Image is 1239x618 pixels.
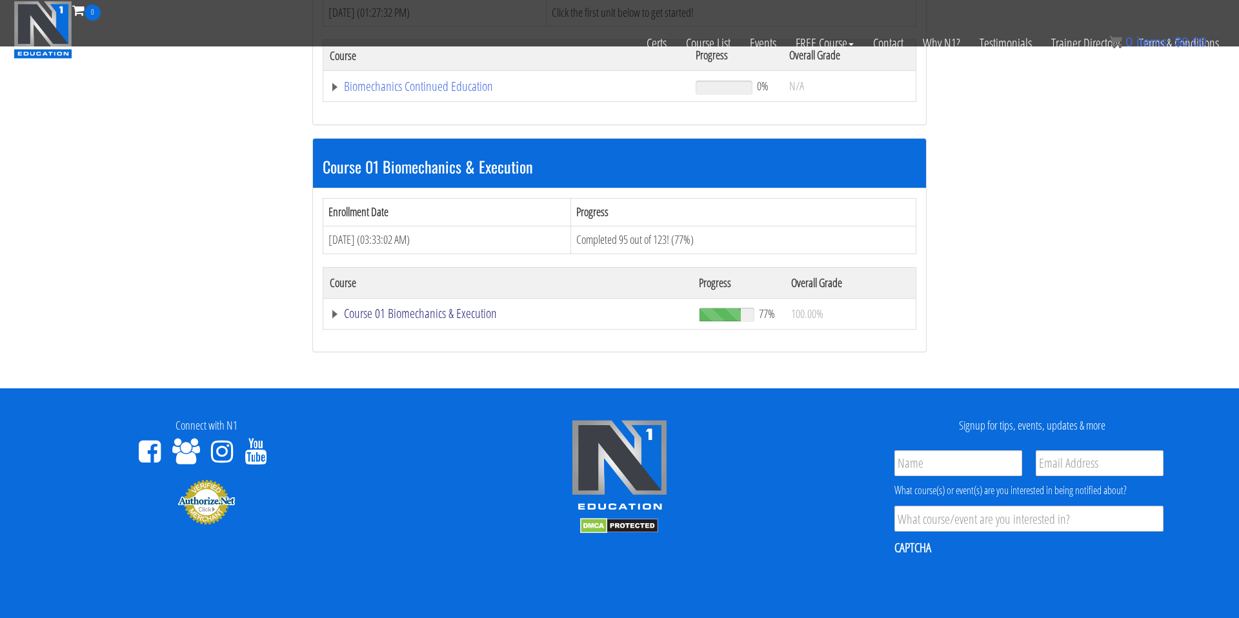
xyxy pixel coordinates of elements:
a: Certs [637,21,676,66]
th: Enrollment Date [323,199,571,226]
img: Authorize.Net Merchant - Click to Verify [177,479,236,525]
input: What course/event are you interested in? [894,506,1163,532]
h3: Course 01 Biomechanics & Execution [323,158,916,175]
img: n1-edu-logo [571,419,668,515]
iframe: reCAPTCHA [894,564,1091,615]
td: N/A [783,71,916,102]
img: DMCA.com Protection Status [580,518,658,533]
span: 77% [759,306,775,321]
a: 0 items: $0.00 [1109,35,1207,49]
a: Biomechanics Continued Education [330,80,683,93]
input: Email Address [1036,450,1163,476]
td: 100.00% [785,298,916,329]
label: CAPTCHA [894,539,931,556]
span: 0 [1125,35,1133,49]
div: What course(s) or event(s) are you interested in being notified about? [894,483,1163,498]
a: Contact [863,21,913,66]
bdi: 0.00 [1174,35,1207,49]
a: Trainer Directory [1042,21,1129,66]
th: Progress [692,267,785,298]
img: n1-education [14,1,72,59]
span: 0 [85,5,101,21]
a: Course List [676,21,740,66]
td: [DATE] (03:33:02 AM) [323,226,571,254]
a: Terms & Conditions [1129,21,1229,66]
span: 0% [757,79,769,93]
a: Events [740,21,786,66]
a: Why N1? [913,21,970,66]
h4: Connect with N1 [10,419,403,432]
a: Testimonials [970,21,1042,66]
th: Course [323,267,692,298]
img: icon11.png [1109,35,1122,48]
span: $ [1174,35,1182,49]
a: FREE Course [786,21,863,66]
th: Overall Grade [785,267,916,298]
th: Progress [571,199,916,226]
td: Completed 95 out of 123! (77%) [571,226,916,254]
input: Name [894,450,1022,476]
h4: Signup for tips, events, updates & more [836,419,1229,432]
span: items: [1136,35,1171,49]
a: Course 01 Biomechanics & Execution [330,307,686,320]
a: 0 [72,1,101,19]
